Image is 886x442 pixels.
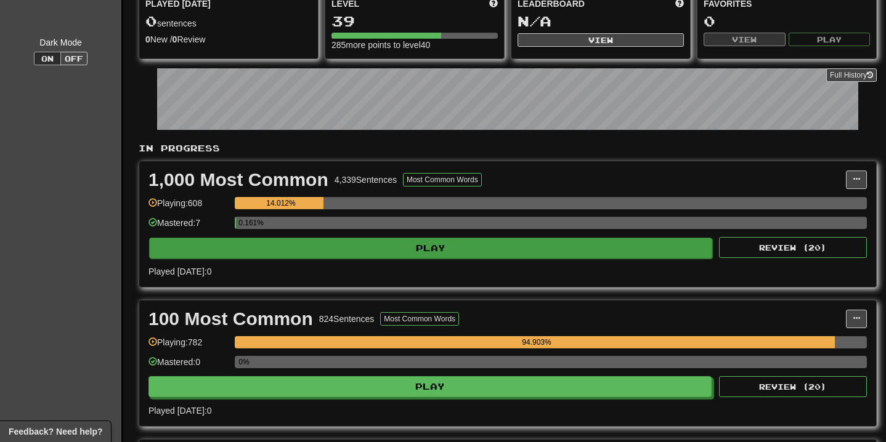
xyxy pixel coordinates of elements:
[826,68,877,82] a: Full History
[238,336,834,348] div: 94.903%
[148,310,313,328] div: 100 Most Common
[60,52,87,65] button: Off
[139,142,877,155] p: In Progress
[145,14,312,30] div: sentences
[789,33,871,46] button: Play
[148,171,328,189] div: 1,000 Most Common
[148,336,229,356] div: Playing: 782
[9,425,102,438] span: Open feedback widget
[719,376,867,397] button: Review (20)
[518,33,684,47] button: View
[173,34,177,44] strong: 0
[145,12,157,30] span: 0
[148,376,712,397] button: Play
[148,406,211,416] span: Played [DATE]: 0
[9,36,112,49] div: Dark Mode
[719,237,867,258] button: Review (20)
[704,14,870,29] div: 0
[148,356,229,376] div: Mastered: 0
[148,267,211,276] span: Played [DATE]: 0
[331,14,498,29] div: 39
[335,174,397,186] div: 4,339 Sentences
[34,52,61,65] button: On
[319,313,375,325] div: 824 Sentences
[704,33,786,46] button: View
[380,312,459,326] button: Most Common Words
[238,197,323,209] div: 14.012%
[148,197,229,217] div: Playing: 608
[331,39,498,51] div: 285 more points to level 40
[148,217,229,237] div: Mastered: 7
[403,173,482,187] button: Most Common Words
[149,238,712,259] button: Play
[518,12,551,30] span: N/A
[145,34,150,44] strong: 0
[145,33,312,46] div: New / Review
